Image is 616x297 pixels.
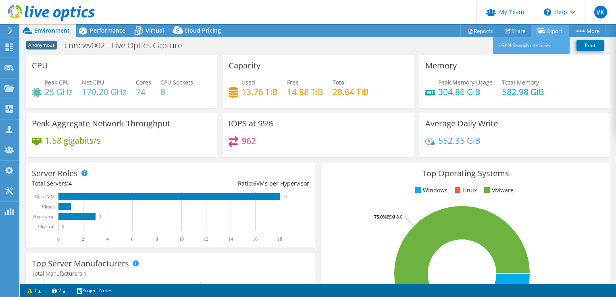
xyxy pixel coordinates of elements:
a: Reports [460,25,499,37]
h4: 74 [136,87,151,96]
text: 14 [228,236,233,242]
span: Anonymous [26,41,57,49]
h4: 14.88 TiB [287,87,323,96]
a: 1 [22,285,47,295]
span: Environment [34,27,70,34]
text: 2 [82,236,84,242]
h4: 552.35 GiB [438,136,481,145]
span: 4 [69,179,72,187]
div: Ratio: VMs per Hypervisor [171,179,309,188]
text: 8 [156,236,158,242]
span: Total [333,78,346,86]
li: Linux [453,186,477,195]
h3: Server Roles [32,169,78,178]
tspan: 75.0% [374,214,387,220]
h1: cnncwv002 - Live Optics Capture [61,41,195,50]
h3: Average Daily Write [425,119,498,128]
a: Share [499,25,532,37]
span: Total Memory [502,78,539,86]
text: 4 [106,236,109,242]
li: Windows [413,186,447,195]
text: 0 [62,225,65,229]
text: 3 [100,214,102,219]
text: Hypervisor [33,214,55,219]
span: Cores [136,78,151,86]
h3: CPU [32,61,48,70]
span: Performance [90,27,125,34]
h4: 13.76 TiB [241,87,278,96]
a: More [568,25,606,37]
h3: Top Operating Systems [327,169,604,178]
span: CPU Sockets [160,78,193,86]
text: 0 [57,236,60,242]
text: 1 [75,205,77,209]
h4: 8 [160,87,193,96]
h4: 962 [241,136,256,145]
text: 16 [253,236,258,242]
text: Virtual [42,204,55,210]
svg: \n [544,8,551,16]
span: Net CPU [82,78,104,86]
span: Peak Memory Usage [438,78,493,86]
text: 18 [284,195,288,199]
a: vSAN ReadyNode Sizer [493,37,570,54]
span: 1 [83,270,87,277]
text: Physical [38,224,54,229]
h4: 28.64 TiB [333,87,369,96]
h4: Total Manufacturers: [32,269,309,278]
span: Peak CPU [45,78,70,86]
h3: Top Server Manufacturers [32,259,129,268]
tspan: ESXi 8.0 [387,214,402,220]
h3: IOPS at 95% [229,119,274,128]
h4: 582.98 GiB [502,87,544,96]
h3: Capacity [229,61,260,70]
text: 10 [179,236,184,242]
h3: Memory [425,61,457,70]
text: Guest VM [35,194,55,200]
span: Used [241,78,255,86]
span: Cloud Pricing [184,27,221,34]
span: 6 [253,179,256,187]
div: Total Servers: [32,179,171,188]
li: VMware [482,186,514,195]
a: Export [531,25,569,37]
h4: 1.58 gigabits/s [45,136,101,145]
a: Project Notes [71,285,118,295]
span: Free [287,78,299,86]
span: Virtual [146,27,164,34]
a: Print [576,40,604,51]
text: 12 [204,236,208,242]
a: 2 [46,285,71,295]
span: VK [594,6,607,19]
text: 18 [277,236,282,242]
h4: 170.20 GHz [82,87,127,96]
text: 6 [131,236,133,242]
h4: 304.86 GiB [438,87,493,96]
h3: Peak Aggregate Network Throughput [32,119,170,128]
h4: 25 GHz [45,87,73,96]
